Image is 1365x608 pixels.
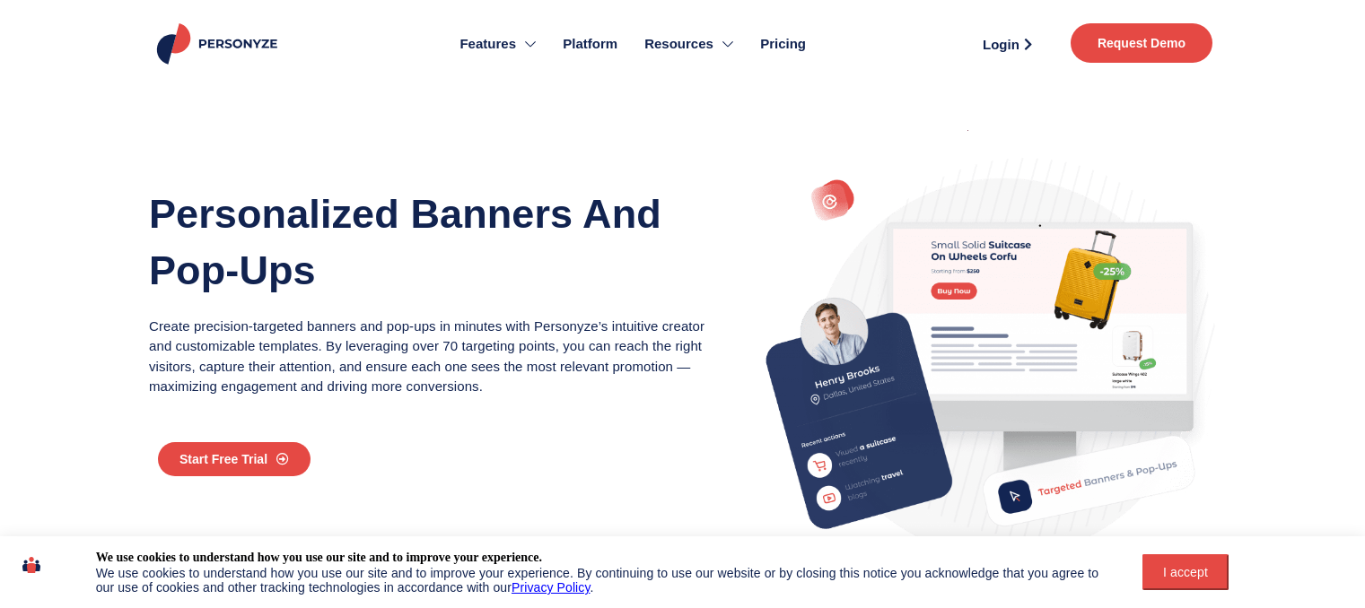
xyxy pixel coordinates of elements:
[962,30,1053,57] a: Login
[644,34,713,55] span: Resources
[760,34,806,55] span: Pricing
[1153,565,1218,579] div: I accept
[549,9,631,79] a: Platform
[153,23,285,65] img: Personyze logo
[22,550,41,580] img: icon
[512,580,591,595] a: Privacy Policy
[459,34,516,55] span: Features
[631,9,747,79] a: Resources
[1098,37,1186,49] span: Request Demo
[967,130,968,131] img: mail 2
[1071,23,1212,63] a: Request Demo
[563,34,617,55] span: Platform
[149,186,710,299] h1: Personalized banners and pop-ups
[96,566,1102,595] div: We use cookies to understand how you use our site and to improve your experience. By continuing t...
[96,550,542,566] div: We use cookies to understand how you use our site and to improve your experience.
[446,9,549,79] a: Features
[983,38,1019,51] span: Login
[158,442,311,476] a: Start Free Trial
[179,453,267,465] span: Start Free Trial
[1142,554,1229,590] button: I accept
[747,9,819,79] a: Pricing
[149,317,710,397] p: Create precision-targeted banners and pop-ups in minutes with Personyze’s intuitive creator and c...
[754,158,1216,558] img: targeted banners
